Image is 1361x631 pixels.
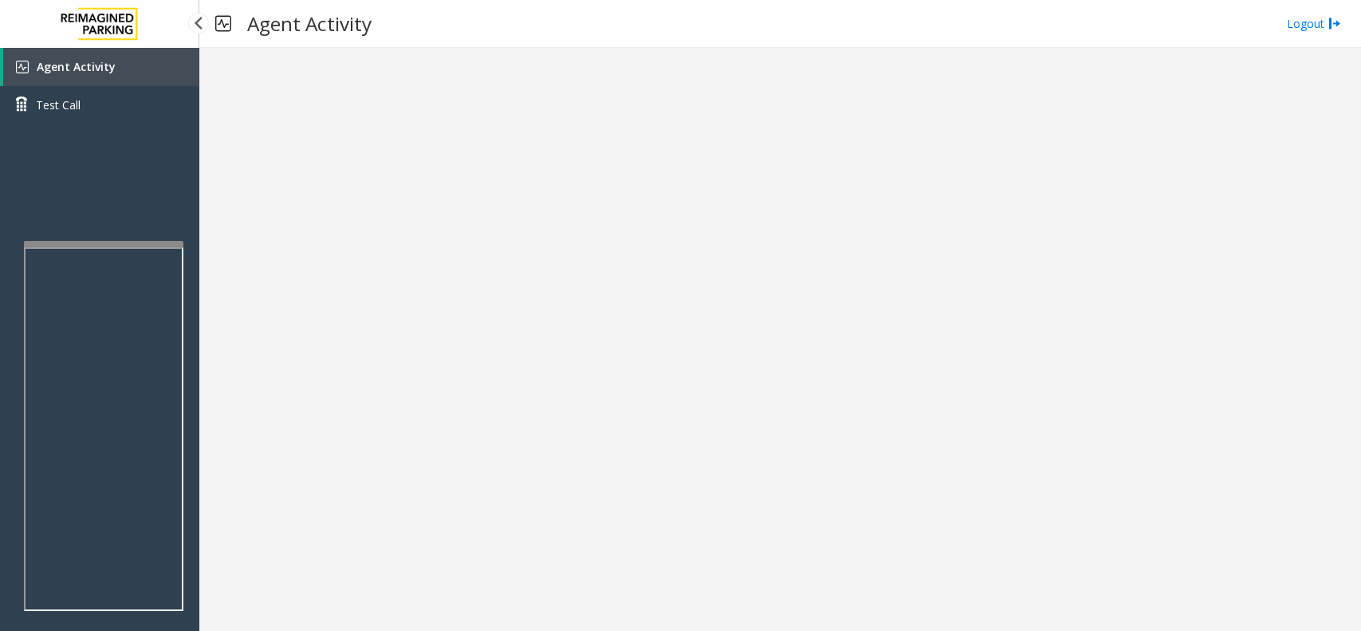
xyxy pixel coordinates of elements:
[215,4,231,43] img: pageIcon
[16,61,29,73] img: 'icon'
[239,4,380,43] h3: Agent Activity
[1287,15,1341,32] a: Logout
[3,48,199,86] a: Agent Activity
[1328,15,1341,32] img: logout
[37,59,116,74] span: Agent Activity
[36,97,81,113] span: Test Call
